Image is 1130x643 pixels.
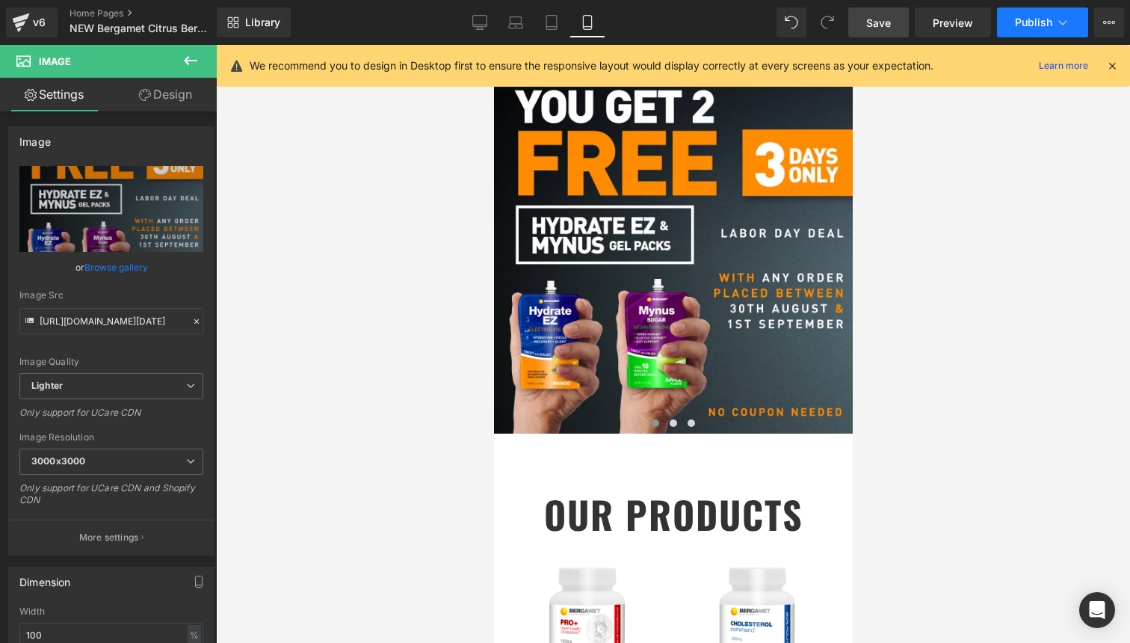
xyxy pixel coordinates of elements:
div: Image Resolution [19,432,203,443]
button: Undo [777,7,806,37]
a: Home Pages [70,7,241,19]
span: Library [245,16,280,29]
p: We recommend you to design in Desktop first to ensure the responsive layout would display correct... [250,58,933,74]
div: Only support for UCare CDN and Shopify CDN [19,482,203,516]
span: NEW Bergamet Citrus Bergamot Superfruit [70,22,213,34]
input: Link [19,308,203,334]
button: More settings [9,520,214,555]
div: Dimension [19,567,71,588]
div: Only support for UCare CDN [19,407,203,428]
div: Image Quality [19,357,203,367]
a: v6 [6,7,58,37]
div: or [19,259,203,275]
a: Browse gallery [84,254,148,280]
a: Login [279,13,312,32]
a: Design [111,78,220,111]
h2: Our Products [11,441,348,497]
div: Open Intercom Messenger [1079,592,1115,628]
button: Redo [812,7,842,37]
span: Save [866,15,891,31]
span: Publish [1015,16,1052,28]
a: New Library [217,7,291,37]
div: v6 [30,13,49,32]
a: 0 [319,7,348,37]
button: More [1094,7,1124,37]
a: Mobile [569,7,605,37]
span: Image [39,55,71,67]
div: Image Src [19,290,203,301]
a: Tablet [534,7,569,37]
span: Login [291,13,312,32]
a: Laptop [498,7,534,37]
div: Image [19,127,51,148]
b: 3000x3000 [31,455,85,467]
img: BergaMet North America [105,10,217,35]
a: Preview [915,7,991,37]
div: Width [19,606,203,617]
span: Preview [933,15,973,31]
button: Publish [997,7,1088,37]
p: More settings [79,531,139,544]
a: Desktop [462,7,498,37]
a: Learn more [1033,57,1094,75]
b: Lighter [31,380,63,391]
span: 0 [335,7,348,37]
